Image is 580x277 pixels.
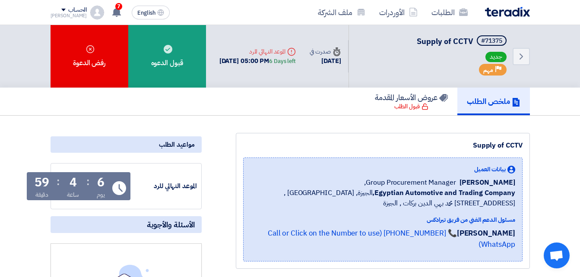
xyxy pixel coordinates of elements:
a: الطلبات [425,2,475,22]
span: [PERSON_NAME] [460,177,515,188]
span: Group Procurement Manager, [364,177,456,188]
div: [DATE] 05:00 PM [219,56,296,66]
a: الأوردرات [372,2,425,22]
div: يوم [97,190,105,199]
a: 📞 [PHONE_NUMBER] (Call or Click on the Number to use WhatsApp) [268,228,515,250]
div: صدرت في [310,47,341,56]
div: دقيقة [35,190,49,199]
h5: عروض الأسعار المقدمة [375,92,448,102]
div: 6 [97,176,105,189]
div: الموعد النهائي للرد [132,181,197,191]
a: ملخص الطلب [457,88,530,115]
div: : [57,174,60,189]
div: مواعيد الطلب [51,136,202,153]
div: [DATE] [310,56,341,66]
div: #71375 [481,38,502,44]
div: قبول الدعوه [128,25,206,88]
span: بيانات العميل [474,165,506,174]
div: 6 Days left [269,57,296,66]
img: Teradix logo [485,7,530,17]
div: : [86,174,89,189]
img: profile_test.png [90,6,104,19]
div: الموعد النهائي للرد [219,47,296,56]
span: 7 [115,3,122,10]
div: مسئول الدعم الفني من فريق تيرادكس [250,215,515,224]
a: ملف الشركة [311,2,372,22]
div: ساعة [67,190,79,199]
span: Supply of CCTV [417,35,473,47]
h5: ملخص الطلب [467,96,520,106]
div: 59 [35,176,49,189]
div: Open chat [544,242,570,268]
div: [PERSON_NAME] [51,13,87,18]
div: الحساب [68,6,87,14]
span: مهم [483,66,493,74]
span: جديد [485,52,507,62]
h5: Supply of CCTV [417,35,508,47]
div: Supply of CCTV [243,140,523,151]
strong: [PERSON_NAME] [457,228,515,239]
button: English [132,6,170,19]
div: رفض الدعوة [51,25,128,88]
span: الأسئلة والأجوبة [147,220,195,230]
div: 4 [70,176,77,189]
a: عروض الأسعار المقدمة قبول الطلب [365,88,457,115]
div: قبول الطلب [394,102,428,111]
b: Egyptian Automotive and Trading Company, [372,188,515,198]
span: English [137,10,155,16]
span: الجيزة, [GEOGRAPHIC_DATA] ,[STREET_ADDRESS] محمد بهي الدين بركات , الجيزة [250,188,515,208]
